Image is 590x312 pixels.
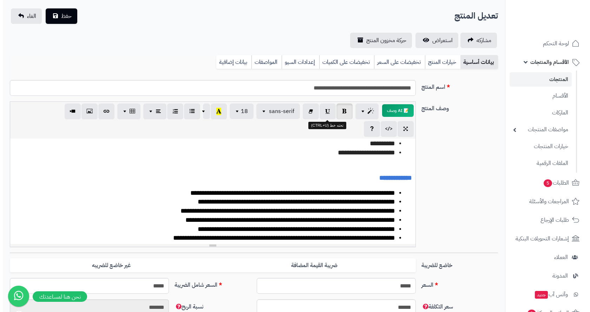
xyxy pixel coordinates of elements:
[458,55,495,69] a: بيانات أساسية
[422,55,458,69] a: خيارات المنتج
[416,80,498,91] label: اسم المنتج
[210,258,413,273] label: ضريبة القيمة المضافة
[371,55,422,69] a: تخفيضات على السعر
[416,101,498,113] label: وصف المنتج
[172,303,201,311] span: نسبة الربح
[254,104,297,119] button: sans-serif
[507,267,581,284] a: المدونة
[416,278,498,289] label: السعر
[24,12,33,20] span: الغاء
[507,230,581,247] a: إشعارات التحويلات البنكية
[507,212,581,228] a: طلبات الإرجاع
[540,178,566,188] span: الطلبات
[227,104,251,119] button: 18
[550,271,565,281] span: المدونة
[458,33,494,48] a: مشاركه
[531,290,565,299] span: وآتس آب
[214,55,249,69] a: بيانات إضافية
[507,139,569,154] a: خيارات المنتجات
[551,252,565,262] span: العملاء
[266,107,291,115] span: sans-serif
[507,156,569,171] a: الملفات الرقمية
[507,193,581,210] a: المراجعات والأسئلة
[540,39,566,48] span: لوحة التحكم
[452,9,495,23] h2: تعديل المنتج
[507,88,569,104] a: الأقسام
[507,174,581,191] a: الطلبات5
[7,258,210,273] label: غير خاضع للضريبه
[532,291,545,299] span: جديد
[541,179,549,187] span: 5
[8,8,39,24] a: الغاء
[419,303,450,311] span: سعر التكلفة
[413,33,455,48] a: استعراض
[279,55,316,69] a: إعدادات السيو
[169,278,251,289] label: السعر شامل الضريبة
[363,36,404,45] span: حركة مخزون المنتج
[316,55,371,69] a: تخفيضات على الكميات
[58,12,69,20] span: حفظ
[249,55,279,69] a: المواصفات
[238,107,245,115] span: 18
[507,122,569,137] a: مواصفات المنتجات
[526,197,566,206] span: المراجعات والأسئلة
[430,36,450,45] span: استعراض
[347,33,409,48] a: حركة مخزون المنتج
[507,105,569,120] a: الماركات
[507,35,581,52] a: لوحة التحكم
[507,72,569,87] a: المنتجات
[474,36,489,45] span: مشاركه
[379,104,411,117] button: 📝 AI وصف
[306,122,344,130] div: تحته خط (CTRL+U)
[507,249,581,266] a: العملاء
[527,57,566,67] span: الأقسام والمنتجات
[513,234,566,244] span: إشعارات التحويلات البنكية
[43,8,74,24] button: حفظ
[507,286,581,303] a: وآتس آبجديد
[416,258,498,270] label: خاضع للضريبة
[538,215,566,225] span: طلبات الإرجاع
